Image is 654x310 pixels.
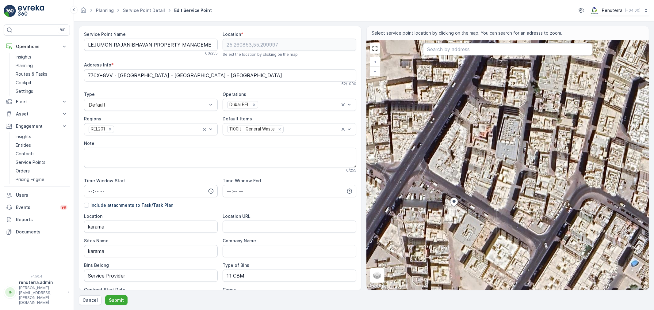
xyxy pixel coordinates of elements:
[16,88,33,94] p: Settings
[4,279,70,305] button: RRrenuterra.admin[PERSON_NAME][EMAIL_ADDRESS][PERSON_NAME][DOMAIN_NAME]
[13,61,70,70] a: Planning
[4,5,16,17] img: logo
[16,159,45,165] p: Service Points
[84,116,101,121] label: Regions
[223,52,299,57] span: Select the location by clicking on the map.
[205,51,218,56] p: 60 / 255
[173,7,213,13] span: Edit Service Point
[109,297,124,303] p: Submit
[16,217,67,223] p: Reports
[16,192,67,198] p: Users
[59,28,66,32] p: ⌘B
[84,263,109,268] label: Bins Belong
[82,297,98,303] p: Cancel
[223,178,261,183] label: Time Window End
[13,149,70,158] a: Contacts
[16,71,47,77] p: Routes & Tasks
[4,96,70,108] button: Fleet
[370,269,384,282] a: Layers
[107,127,113,132] div: Remove REL201
[19,285,65,305] p: [PERSON_NAME][EMAIL_ADDRESS][PERSON_NAME][DOMAIN_NAME]
[16,168,30,174] p: Orders
[374,59,377,64] span: +
[13,87,70,96] a: Settings
[16,54,31,60] p: Insights
[228,101,250,108] div: Dubai REL
[16,176,44,183] p: Pricing Engine
[16,43,58,50] p: Operations
[16,151,35,157] p: Contacts
[4,201,70,214] a: Events99
[13,70,70,78] a: Routes & Tasks
[16,111,58,117] p: Asset
[4,214,70,226] a: Reports
[223,263,249,268] label: Type of Bins
[16,229,67,235] p: Documents
[346,168,356,173] p: 0 / 255
[16,123,58,129] p: Engagement
[590,5,649,16] button: Renuterra(+04:00)
[4,226,70,238] a: Documents
[602,7,622,13] p: Renuterra
[90,202,173,208] p: Include attachments to Task/Task Plan
[16,80,32,86] p: Cockpit
[342,81,356,86] p: 52 / 1000
[96,8,114,13] a: Planning
[4,40,70,53] button: Operations
[18,5,44,17] img: logo_light-DOdMpM7g.png
[370,44,380,53] a: View Fullscreen
[4,120,70,132] button: Engagement
[84,287,125,292] label: Contract Start Date
[123,8,165,13] a: Service Point Detail
[374,68,377,74] span: −
[223,238,256,243] label: Company Name
[16,204,56,210] p: Events
[84,214,102,219] label: Location
[276,127,283,132] div: Remove 1100lt - General Waste
[4,189,70,201] a: Users
[4,108,70,120] button: Asset
[16,134,31,140] p: Insights
[368,282,388,290] a: Open this area in Google Maps (opens a new window)
[84,238,109,243] label: Sites Name
[89,126,106,132] div: REL201
[4,274,70,278] span: v 1.50.4
[223,116,252,121] label: Default Items
[105,295,128,305] button: Submit
[625,8,641,13] p: ( +04:00 )
[223,214,251,219] label: Location URL
[80,9,87,14] a: Homepage
[84,62,111,67] label: Address Info
[370,66,380,76] a: Zoom Out
[223,92,246,97] label: Operations
[5,287,15,297] div: RR
[13,175,70,184] a: Pricing Engine
[84,92,95,97] label: Type
[13,78,70,87] a: Cockpit
[16,62,33,69] p: Planning
[84,178,125,183] label: Time Window Start
[13,167,70,175] a: Orders
[19,279,65,285] p: renuterra.admin
[13,132,70,141] a: Insights
[13,141,70,149] a: Entities
[423,43,592,55] input: Search by address
[368,282,388,290] img: Google
[61,205,66,210] p: 99
[228,126,276,132] div: 1100lt - General Waste
[79,295,101,305] button: Cancel
[13,53,70,61] a: Insights
[372,30,562,36] span: Select service point location by clicking on the map. You can search for an adresss to zoom.
[84,141,94,146] label: Note
[251,102,258,108] div: Remove Dubai REL
[16,142,31,148] p: Entities
[590,7,599,14] img: Screenshot_2024-07-26_at_13.33.01.png
[223,32,241,37] label: Location
[84,32,126,37] label: Service Point Name
[223,287,236,292] label: Cages
[370,57,380,66] a: Zoom In
[13,158,70,167] a: Service Points
[16,99,58,105] p: Fleet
